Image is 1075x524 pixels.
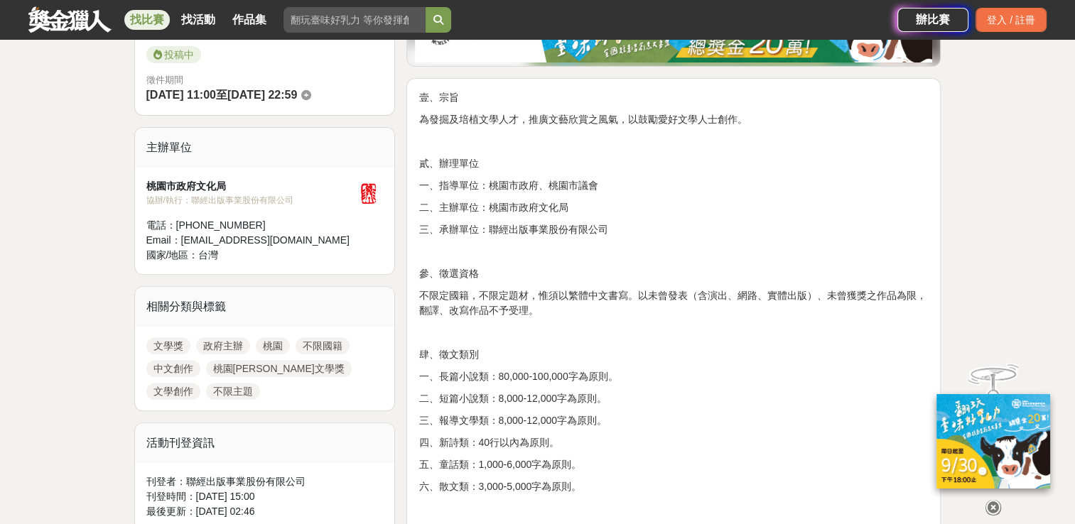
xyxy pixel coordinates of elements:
span: 徵件期間 [146,75,183,85]
div: 協辦/執行： 聯經出版事業股份有限公司 [146,194,355,207]
div: Email： [EMAIL_ADDRESS][DOMAIN_NAME] [146,233,355,248]
p: 五、童話類：1,000-6,000字為原則。 [418,457,929,472]
a: 中文創作 [146,360,200,377]
a: 文學獎 [146,337,190,354]
a: 文學創作 [146,383,200,400]
a: 辦比賽 [897,8,968,32]
p: 六、散文類：3,000-5,000字為原則。 [418,479,929,494]
p: 為發掘及培植文學人才，推廣文藝欣賞之風氣，以鼓勵愛好文學人士創作。 [418,112,929,127]
span: 台灣 [198,249,218,261]
input: 翻玩臺味好乳力 等你發揮創意！ [283,7,426,33]
p: 一、指導單位：桃園市政府、桃園市議會 [418,178,929,193]
p: 三、報導文學類：8,000-12,000字為原則。 [418,413,929,428]
div: 刊登者： 聯經出版事業股份有限公司 [146,474,384,489]
p: 二、主辦單位：桃園市政府文化局 [418,200,929,215]
a: 找比賽 [124,10,170,30]
div: 最後更新： [DATE] 02:46 [146,504,384,519]
div: 主辦單位 [135,128,395,168]
span: 投稿中 [146,46,201,63]
div: 桃園市政府文化局 [146,179,355,194]
a: 桃園[PERSON_NAME]文學獎 [206,360,352,377]
p: 二、短篇小說類：8,000-12,000字為原則。 [418,391,929,406]
div: 登入 / 註冊 [976,8,1047,32]
a: 不限國籍 [296,337,350,354]
a: 作品集 [227,10,272,30]
span: 至 [216,89,227,101]
a: 不限主題 [206,383,260,400]
div: 相關分類與標籤 [135,287,395,327]
span: 國家/地區： [146,249,199,261]
p: 三、承辦單位：聯經出版事業股份有限公司 [418,222,929,237]
p: 壹、宗旨 [418,90,929,105]
p: 參、徵選資格 [418,266,929,281]
a: 桃園 [256,337,290,354]
div: 電話： [PHONE_NUMBER] [146,218,355,233]
p: 肆、徵文類別 [418,347,929,362]
img: ff197300-f8ee-455f-a0ae-06a3645bc375.jpg [936,394,1050,488]
p: 四、新詩類：40行以內為原則。 [418,435,929,450]
div: 刊登時間： [DATE] 15:00 [146,489,384,504]
span: [DATE] 22:59 [227,89,297,101]
span: [DATE] 11:00 [146,89,216,101]
div: 活動刊登資訊 [135,423,395,463]
p: 不限定國籍，不限定題材，惟須以繁體中文書寫。以未曾發表（含演出、網路、實體出版）、未曾獲獎之作品為限，翻譯、改寫作品不予受理。 [418,288,929,318]
a: 找活動 [175,10,221,30]
p: 貳、辦理單位 [418,156,929,171]
p: 一、長篇小說類：80,000-100,000字為原則。 [418,369,929,384]
a: 政府主辦 [196,337,250,354]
